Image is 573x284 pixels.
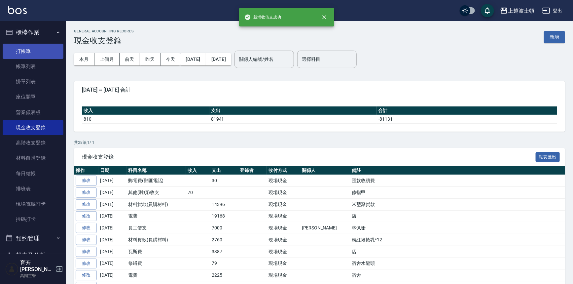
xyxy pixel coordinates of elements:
[98,187,126,199] td: [DATE]
[126,166,186,175] th: 科目名稱
[126,269,186,281] td: 電費
[74,29,134,33] h2: GENERAL ACCOUNTING RECORDS
[3,135,63,150] a: 高階收支登錄
[540,5,565,17] button: 登出
[3,196,63,212] a: 現場電腦打卡
[350,258,565,269] td: 宿舍水龍頭
[126,258,186,269] td: 修繕費
[210,198,238,210] td: 14396
[3,44,63,59] a: 打帳單
[126,222,186,234] td: 員工借支
[350,175,565,187] td: 匯款收續費
[244,14,281,20] span: 新增收借支成功
[3,150,63,166] a: 材料自購登錄
[5,263,18,276] img: Person
[3,89,63,104] a: 座位開單
[98,246,126,258] td: [DATE]
[267,258,300,269] td: 現場現金
[120,53,140,65] button: 前天
[3,24,63,41] button: 櫃檯作業
[267,166,300,175] th: 收付方式
[126,187,186,199] td: 其他(雜項)收支
[98,166,126,175] th: 日期
[209,106,377,115] th: 支出
[180,53,206,65] button: [DATE]
[350,210,565,222] td: 店
[376,106,557,115] th: 合計
[3,59,63,74] a: 帳單列表
[210,222,238,234] td: 7000
[267,187,300,199] td: 現場現金
[544,31,565,43] button: 新增
[350,187,565,199] td: 修指甲
[20,273,54,279] p: 高階主管
[317,10,332,24] button: close
[267,198,300,210] td: 現場現金
[76,187,97,198] a: 修改
[186,166,210,175] th: 收入
[267,234,300,246] td: 現場現金
[210,175,238,187] td: 30
[126,246,186,258] td: 瓦斯費
[350,198,565,210] td: 米璽聚貨款
[8,6,27,14] img: Logo
[376,115,557,123] td: -81131
[536,152,560,162] button: 報表匯出
[20,260,54,273] h5: 育芳[PERSON_NAME]
[508,7,534,15] div: 上越波士頓
[140,53,161,65] button: 昨天
[3,212,63,227] a: 掃碼打卡
[76,235,97,245] a: 修改
[300,166,350,175] th: 關係人
[161,53,181,65] button: 今天
[98,210,126,222] td: [DATE]
[126,198,186,210] td: 材料貨款(員購材料)
[267,175,300,187] td: 現場現金
[210,269,238,281] td: 2225
[350,222,565,234] td: 林佩珊
[350,166,565,175] th: 備註
[267,246,300,258] td: 現場現金
[82,115,209,123] td: 810
[76,199,97,210] a: 修改
[82,87,557,93] span: [DATE] ~ [DATE] 合計
[210,258,238,269] td: 79
[76,247,97,257] a: 修改
[3,120,63,135] a: 現金收支登錄
[206,53,231,65] button: [DATE]
[497,4,537,18] button: 上越波士頓
[350,234,565,246] td: 粉紅捲捲乳*12
[210,210,238,222] td: 19168
[82,154,536,160] span: 現金收支登錄
[126,234,186,246] td: 材料貨款(員購材料)
[74,36,134,45] h3: 現金收支登錄
[98,258,126,269] td: [DATE]
[238,166,267,175] th: 登錄者
[210,246,238,258] td: 3387
[186,187,210,199] td: 70
[94,53,120,65] button: 上個月
[209,115,377,123] td: 81941
[3,105,63,120] a: 營業儀表板
[267,269,300,281] td: 現場現金
[74,53,94,65] button: 本月
[76,270,97,280] a: 修改
[76,176,97,186] a: 修改
[350,246,565,258] td: 店
[98,222,126,234] td: [DATE]
[536,153,560,160] a: 報表匯出
[98,198,126,210] td: [DATE]
[350,269,565,281] td: 宿舍
[3,166,63,181] a: 每日結帳
[126,175,186,187] td: 郵電費(郵匯電話)
[210,234,238,246] td: 2760
[3,181,63,196] a: 排班表
[3,247,63,264] button: 報表及分析
[481,4,494,17] button: save
[3,230,63,247] button: 預約管理
[74,140,565,145] p: 共 28 筆, 1 / 1
[210,166,238,175] th: 支出
[76,259,97,269] a: 修改
[82,106,209,115] th: 收入
[544,34,565,40] a: 新增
